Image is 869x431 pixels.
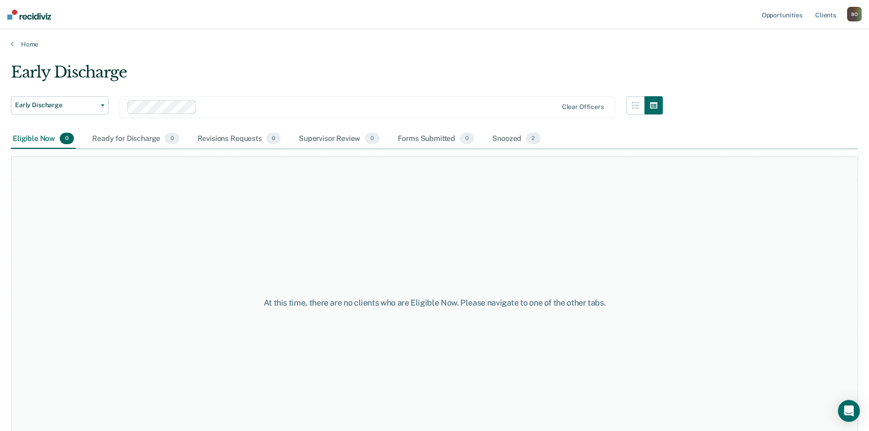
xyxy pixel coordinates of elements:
span: Early Discharge [15,101,97,109]
span: 0 [460,133,474,145]
div: B O [847,7,862,21]
div: Early Discharge [11,63,663,89]
div: Revisions Requests0 [196,129,282,149]
div: Forms Submitted0 [396,129,476,149]
span: 0 [165,133,179,145]
button: BO [847,7,862,21]
div: Supervisor Review0 [297,129,381,149]
a: Home [11,40,858,48]
div: At this time, there are no clients who are Eligible Now. Please navigate to one of the other tabs. [223,298,646,308]
span: 0 [266,133,281,145]
div: Ready for Discharge0 [90,129,181,149]
div: Eligible Now0 [11,129,76,149]
span: 0 [60,133,74,145]
div: Clear officers [562,103,604,111]
div: Snoozed2 [490,129,542,149]
div: Open Intercom Messenger [838,400,860,422]
button: Early Discharge [11,96,109,114]
span: 0 [365,133,379,145]
img: Recidiviz [7,10,51,20]
span: 2 [526,133,540,145]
